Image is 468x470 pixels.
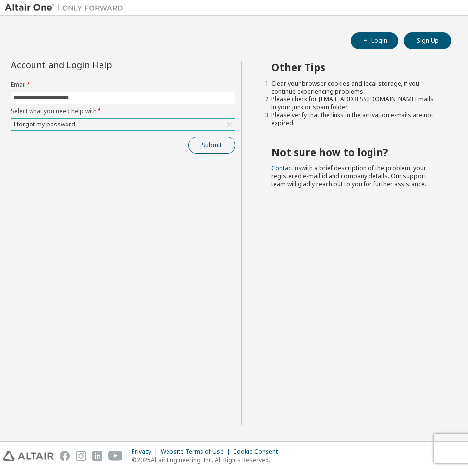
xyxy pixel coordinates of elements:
[271,95,434,111] li: Please check for [EMAIL_ADDRESS][DOMAIN_NAME] mails in your junk or spam folder.
[132,448,161,456] div: Privacy
[11,81,235,89] label: Email
[12,119,77,130] div: I forgot my password
[76,451,86,461] img: instagram.svg
[351,32,398,49] button: Login
[3,451,54,461] img: altair_logo.svg
[271,111,434,127] li: Please verify that the links in the activation e-mails are not expired.
[11,107,235,115] label: Select what you need help with
[233,448,284,456] div: Cookie Consent
[271,146,434,158] h2: Not sure how to login?
[11,61,191,69] div: Account and Login Help
[11,119,235,130] div: I forgot my password
[60,451,70,461] img: facebook.svg
[271,164,426,188] span: with a brief description of the problem, your registered e-mail id and company details. Our suppo...
[5,3,128,13] img: Altair One
[108,451,123,461] img: youtube.svg
[404,32,451,49] button: Sign Up
[92,451,102,461] img: linkedin.svg
[271,61,434,74] h2: Other Tips
[132,456,284,464] p: © 2025 Altair Engineering, Inc. All Rights Reserved.
[271,80,434,95] li: Clear your browser cookies and local storage, if you continue experiencing problems.
[161,448,233,456] div: Website Terms of Use
[188,137,235,154] button: Submit
[271,164,301,172] a: Contact us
